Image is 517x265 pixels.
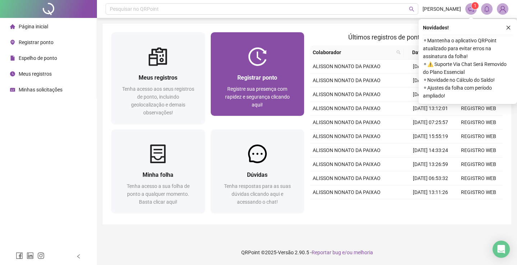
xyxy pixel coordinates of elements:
td: [DATE] 13:26:59 [406,157,455,171]
span: ⚬ Novidade no Cálculo do Saldo! [423,76,513,84]
span: search [395,47,402,58]
td: [DATE] 13:11:26 [406,185,455,199]
span: Minhas solicitações [19,87,62,93]
span: ALISSON NONATO DA PAIXAO [313,147,381,153]
span: Registrar ponto [237,74,277,81]
span: ALISSON NONATO DA PAIXAO [313,63,381,69]
span: Tenha respostas para as suas dúvidas clicando aqui e acessando o chat! [224,183,291,205]
span: linkedin [27,252,34,259]
span: ALISSON NONATO DA PAIXAO [313,175,381,181]
td: REGISTRO WEB [455,185,503,199]
td: [DATE] 07:25:57 [406,115,455,129]
td: [DATE] 15:55:19 [406,129,455,143]
td: [DATE] 19:02:08 [406,74,455,87]
span: [PERSON_NAME] [423,5,461,13]
a: Minha folhaTenha acesso a sua folha de ponto a qualquer momento. Basta clicar aqui! [111,129,205,213]
span: search [409,6,414,12]
span: ⚬ Ajustes da folha com período ampliado! [423,84,513,100]
footer: QRPoint © 2025 - 2.90.5 - [97,240,517,265]
span: ALISSON NONATO DA PAIXAO [313,91,381,97]
span: Minha folha [143,171,173,178]
span: left [76,254,81,259]
span: Meus registros [139,74,177,81]
td: [DATE] 14:33:24 [406,143,455,157]
span: Espelho de ponto [19,55,57,61]
span: Versão [278,250,294,255]
span: file [10,56,15,61]
span: facebook [16,252,23,259]
td: REGISTRO WEB [455,199,503,213]
td: REGISTRO WEB [455,171,503,185]
span: ALISSON NONATO DA PAIXAO [313,105,381,111]
img: 71534 [497,4,508,14]
span: Novidades ! [423,24,449,32]
span: Reportar bug e/ou melhoria [312,250,373,255]
span: notification [468,6,474,12]
span: Últimos registros de ponto sincronizados [348,33,464,41]
a: Meus registrosTenha acesso aos seus registros de ponto, incluindo geolocalização e demais observa... [111,32,205,124]
span: home [10,24,15,29]
span: Data/Hora [406,48,442,56]
span: Meus registros [19,71,52,77]
span: Registre sua presença com rapidez e segurança clicando aqui! [225,86,290,108]
a: Registrar pontoRegistre sua presença com rapidez e segurança clicando aqui! [211,32,304,116]
span: schedule [10,87,15,92]
td: [DATE] 14:19:36 [406,87,455,101]
td: REGISTRO WEB [455,129,503,143]
span: Colaborador [313,48,393,56]
span: ALISSON NONATO DA PAIXAO [313,189,381,195]
span: Tenha acesso a sua folha de ponto a qualquer momento. Basta clicar aqui! [127,183,190,205]
span: ALISSON NONATO DA PAIXAO [313,119,381,125]
span: clock-circle [10,71,15,76]
td: REGISTRO WEB [455,157,503,171]
td: [DATE] 06:53:32 [406,171,455,185]
span: ⚬ ⚠️ Suporte Via Chat Será Removido do Plano Essencial [423,60,513,76]
span: ALISSON NONATO DA PAIXAO [313,161,381,167]
sup: 1 [471,2,479,9]
span: bell [484,6,490,12]
span: 1 [474,3,476,8]
td: [DATE] 13:12:01 [406,101,455,115]
td: [DATE] 07:58:33 [406,60,455,74]
span: close [506,25,511,30]
a: DúvidasTenha respostas para as suas dúvidas clicando aqui e acessando o chat! [211,129,304,213]
td: REGISTRO WEB [455,115,503,129]
span: ALISSON NONATO DA PAIXAO [313,77,381,83]
span: environment [10,40,15,45]
td: REGISTRO WEB [455,143,503,157]
span: instagram [37,252,45,259]
span: Tenha acesso aos seus registros de ponto, incluindo geolocalização e demais observações! [122,86,194,115]
span: Registrar ponto [19,39,53,45]
td: REGISTRO WEB [455,101,503,115]
span: ⚬ Mantenha o aplicativo QRPoint atualizado para evitar erros na assinatura da folha! [423,37,513,60]
span: Dúvidas [247,171,267,178]
th: Data/Hora [404,46,451,60]
div: Open Intercom Messenger [493,241,510,258]
span: ALISSON NONATO DA PAIXAO [313,133,381,139]
span: search [396,50,401,55]
span: Página inicial [19,24,48,29]
td: [DATE] 07:59:15 [406,199,455,213]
